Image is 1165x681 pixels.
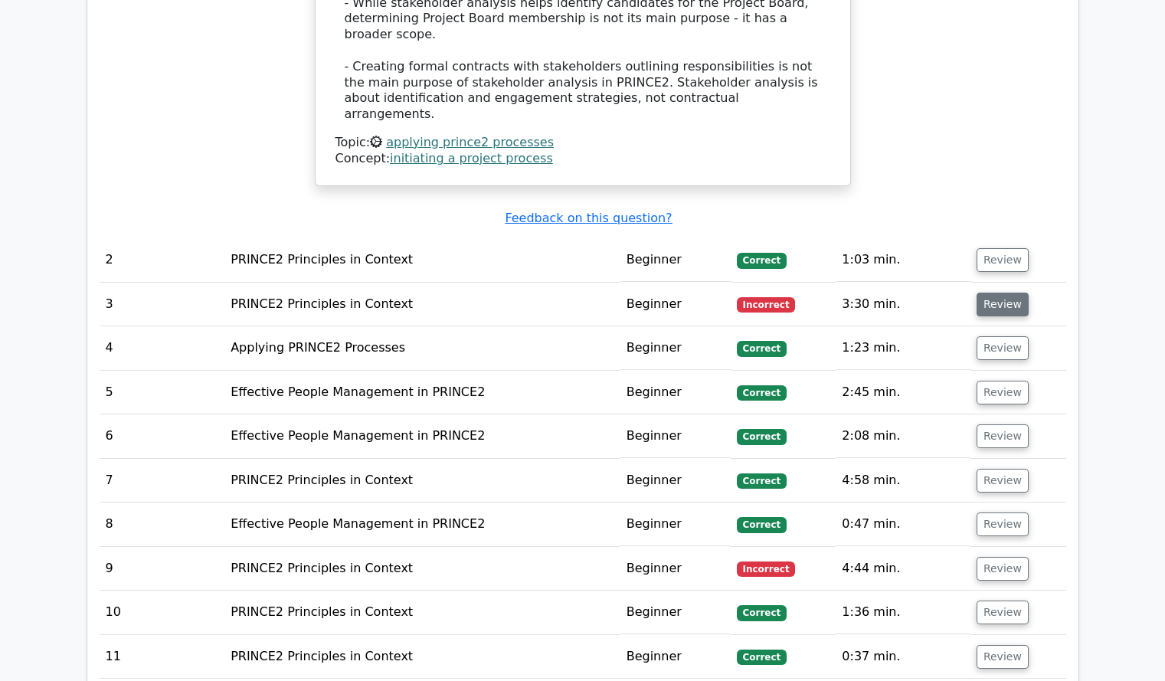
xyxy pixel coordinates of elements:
td: Beginner [620,635,731,679]
td: 6 [100,414,225,458]
td: 1:23 min. [836,326,970,370]
td: PRINCE2 Principles in Context [224,635,620,679]
td: 3:30 min. [836,283,970,326]
td: Beginner [620,459,731,503]
td: Beginner [620,283,731,326]
td: Beginner [620,414,731,458]
a: Feedback on this question? [505,211,672,225]
span: Correct [737,341,787,356]
td: 4:44 min. [836,547,970,591]
td: 1:03 min. [836,238,970,282]
td: Beginner [620,547,731,591]
span: Correct [737,429,787,444]
span: Correct [737,650,787,665]
td: Beginner [620,591,731,634]
button: Review [977,512,1029,536]
button: Review [977,601,1029,624]
td: 7 [100,459,225,503]
button: Review [977,381,1029,404]
span: Correct [737,253,787,268]
a: initiating a project process [390,151,553,165]
td: 2 [100,238,225,282]
td: 5 [100,371,225,414]
td: PRINCE2 Principles in Context [224,238,620,282]
button: Review [977,424,1029,448]
td: Applying PRINCE2 Processes [224,326,620,370]
td: 1:36 min. [836,591,970,634]
a: applying prince2 processes [386,135,554,149]
span: Incorrect [737,561,796,577]
button: Review [977,645,1029,669]
td: 3 [100,283,225,326]
td: Beginner [620,238,731,282]
button: Review [977,293,1029,316]
td: Beginner [620,371,731,414]
td: PRINCE2 Principles in Context [224,591,620,634]
div: Concept: [335,151,830,167]
td: 9 [100,547,225,591]
td: 11 [100,635,225,679]
span: Correct [737,517,787,532]
td: 8 [100,503,225,546]
td: Effective People Management in PRINCE2 [224,371,620,414]
td: PRINCE2 Principles in Context [224,547,620,591]
td: 4:58 min. [836,459,970,503]
td: Beginner [620,326,731,370]
td: PRINCE2 Principles in Context [224,459,620,503]
button: Review [977,336,1029,360]
button: Review [977,557,1029,581]
td: Effective People Management in PRINCE2 [224,414,620,458]
td: 2:45 min. [836,371,970,414]
td: Effective People Management in PRINCE2 [224,503,620,546]
td: 4 [100,326,225,370]
span: Incorrect [737,297,796,313]
span: Correct [737,605,787,620]
td: Beginner [620,503,731,546]
td: 2:08 min. [836,414,970,458]
button: Review [977,469,1029,493]
td: 0:47 min. [836,503,970,546]
span: Correct [737,385,787,401]
button: Review [977,248,1029,272]
td: 0:37 min. [836,635,970,679]
td: PRINCE2 Principles in Context [224,283,620,326]
td: 10 [100,591,225,634]
span: Correct [737,473,787,489]
div: Topic: [335,135,830,151]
